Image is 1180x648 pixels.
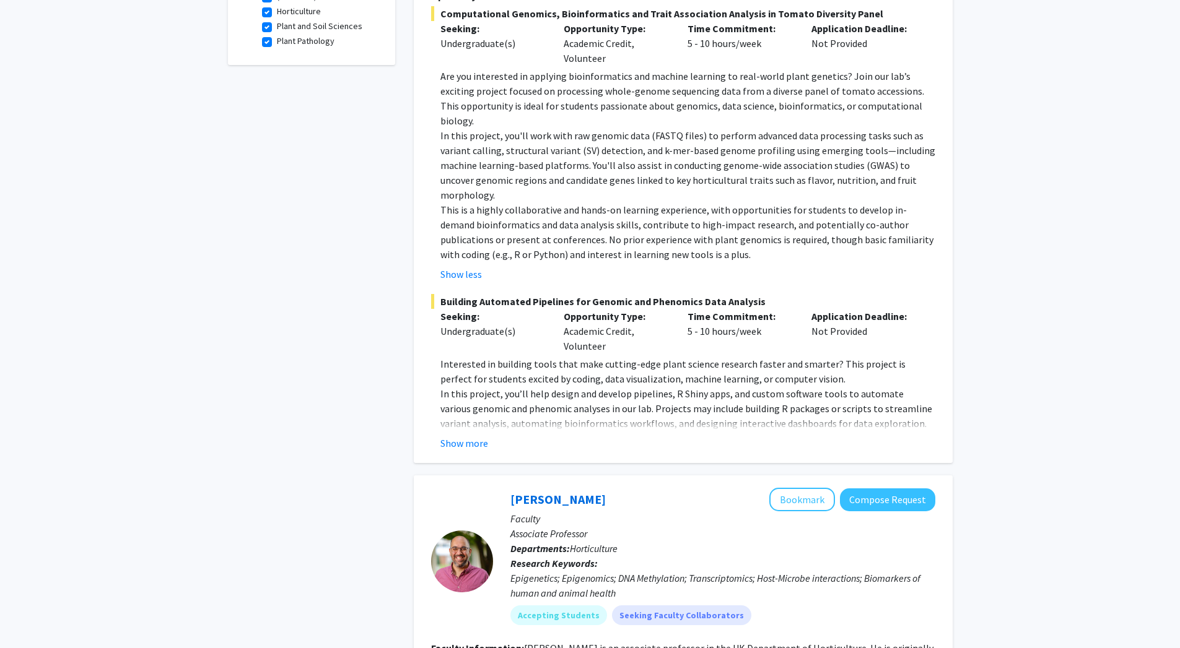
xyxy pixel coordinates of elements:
div: Not Provided [802,309,926,353]
span: Building Automated Pipelines for Genomic and Phenomics Data Analysis [431,294,935,309]
p: Seeking: [440,309,546,324]
p: Are you interested in applying bioinformatics and machine learning to real-world plant genetics? ... [440,69,935,128]
iframe: Chat [9,592,53,639]
p: Associate Professor [510,526,935,541]
div: Academic Credit, Volunteer [554,309,678,353]
label: Plant and Soil Sciences [277,20,362,33]
a: [PERSON_NAME] [510,491,606,507]
mat-chip: Accepting Students [510,605,607,625]
p: Application Deadline: [811,21,917,36]
p: Seeking: [440,21,546,36]
div: Academic Credit, Volunteer [554,21,678,66]
p: Time Commitment: [688,21,793,36]
b: Departments: [510,542,570,555]
p: Opportunity Type: [564,21,669,36]
div: Undergraduate(s) [440,324,546,339]
div: 5 - 10 hours/week [678,309,802,353]
button: Compose Request to Carlos Rodriguez Lopez [840,488,935,511]
button: Show less [440,267,482,282]
div: 5 - 10 hours/week [678,21,802,66]
p: Interested in building tools that make cutting-edge plant science research faster and smarter? Th... [440,356,935,386]
p: Application Deadline: [811,309,917,324]
button: Add Carlos Rodriguez Lopez to Bookmarks [769,488,835,511]
div: Not Provided [802,21,926,66]
span: Computational Genomics, Bioinformatics and Trait Association Analysis in Tomato Diversity Panel [431,6,935,21]
p: Faculty [510,511,935,526]
b: Research Keywords: [510,557,598,569]
div: Undergraduate(s) [440,36,546,51]
p: This is a highly collaborative and hands-on learning experience, with opportunities for students ... [440,202,935,262]
p: Time Commitment: [688,309,793,324]
label: Plant Pathology [277,35,334,48]
span: Horticulture [570,542,618,555]
p: In this project, you’ll help design and develop pipelines, R Shiny apps, and custom software tool... [440,386,935,460]
mat-chip: Seeking Faculty Collaborators [612,605,751,625]
div: Epigenetics; Epigenomics; DNA Methylation; Transcriptomics; Host-Microbe interactions; Biomarkers... [510,571,935,600]
p: In this project, you'll work with raw genomic data (FASTQ files) to perform advanced data process... [440,128,935,202]
p: Opportunity Type: [564,309,669,324]
button: Show more [440,436,488,451]
label: Horticulture [277,5,321,18]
